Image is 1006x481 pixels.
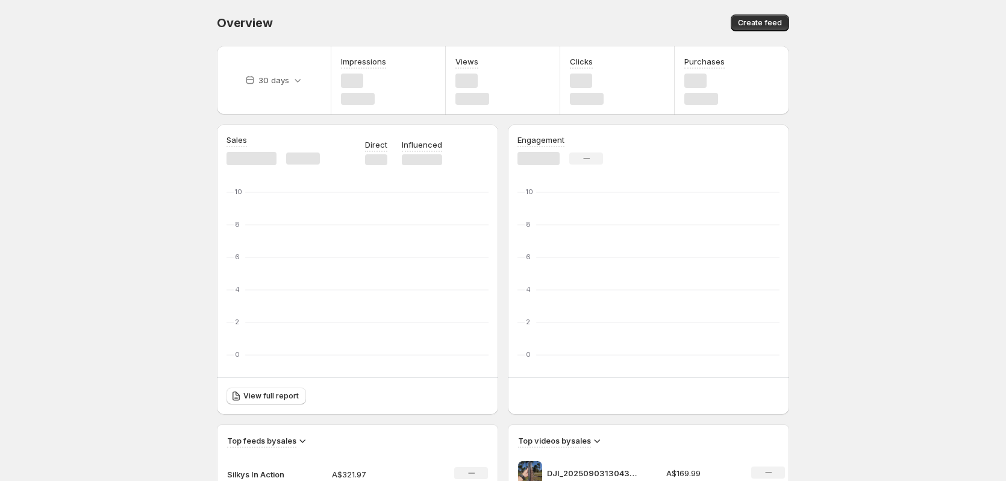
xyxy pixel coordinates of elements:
[341,55,386,68] h3: Impressions
[526,253,531,261] text: 6
[235,253,240,261] text: 6
[526,350,531,359] text: 0
[402,139,442,151] p: Influenced
[455,55,478,68] h3: Views
[235,350,240,359] text: 0
[227,468,287,480] p: Silkys In Action
[731,14,789,31] button: Create feed
[227,134,247,146] h3: Sales
[227,435,296,447] h3: Top feeds by sales
[258,74,289,86] p: 30 days
[738,18,782,28] span: Create feed
[526,220,531,228] text: 8
[666,467,737,479] p: A$169.99
[518,435,591,447] h3: Top videos by sales
[235,285,240,294] text: 4
[235,318,239,326] text: 2
[332,468,417,480] p: A$321.97
[526,187,533,196] text: 10
[526,285,531,294] text: 4
[243,391,299,401] span: View full report
[217,16,272,30] span: Overview
[517,134,564,146] h3: Engagement
[365,139,387,151] p: Direct
[235,220,240,228] text: 8
[227,388,306,404] a: View full report
[570,55,593,68] h3: Clicks
[235,187,242,196] text: 10
[526,318,530,326] text: 2
[547,467,637,479] p: DJI_20250903130436_0013_D_6
[684,55,725,68] h3: Purchases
